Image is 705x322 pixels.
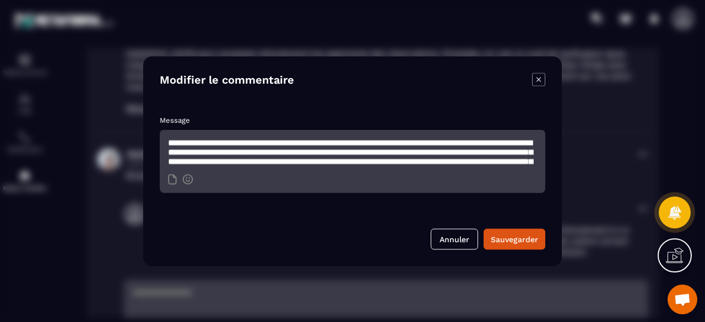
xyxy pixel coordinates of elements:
[484,228,545,249] button: Sauvegarder
[491,233,538,244] div: Sauvegarder
[431,228,478,249] button: Annuler
[160,73,294,88] h4: Modifier le commentaire
[668,285,697,314] a: Ouvrir le chat
[160,116,545,124] p: Message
